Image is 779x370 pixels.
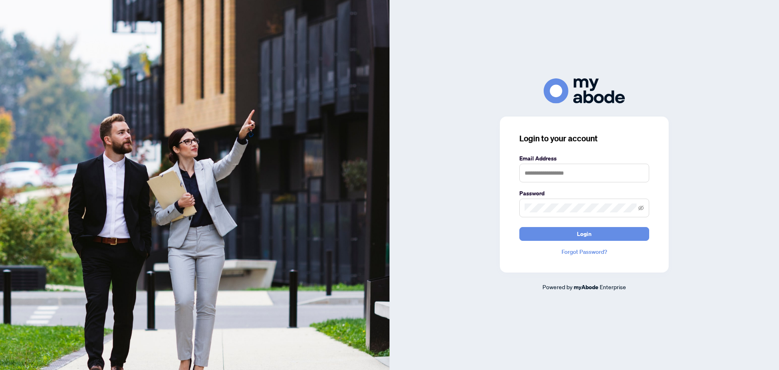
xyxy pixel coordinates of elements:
[519,133,649,144] h3: Login to your account
[577,227,592,240] span: Login
[542,283,572,290] span: Powered by
[519,189,649,198] label: Password
[519,247,649,256] a: Forgot Password?
[600,283,626,290] span: Enterprise
[544,78,625,103] img: ma-logo
[519,227,649,241] button: Login
[638,205,644,211] span: eye-invisible
[574,283,598,292] a: myAbode
[519,154,649,163] label: Email Address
